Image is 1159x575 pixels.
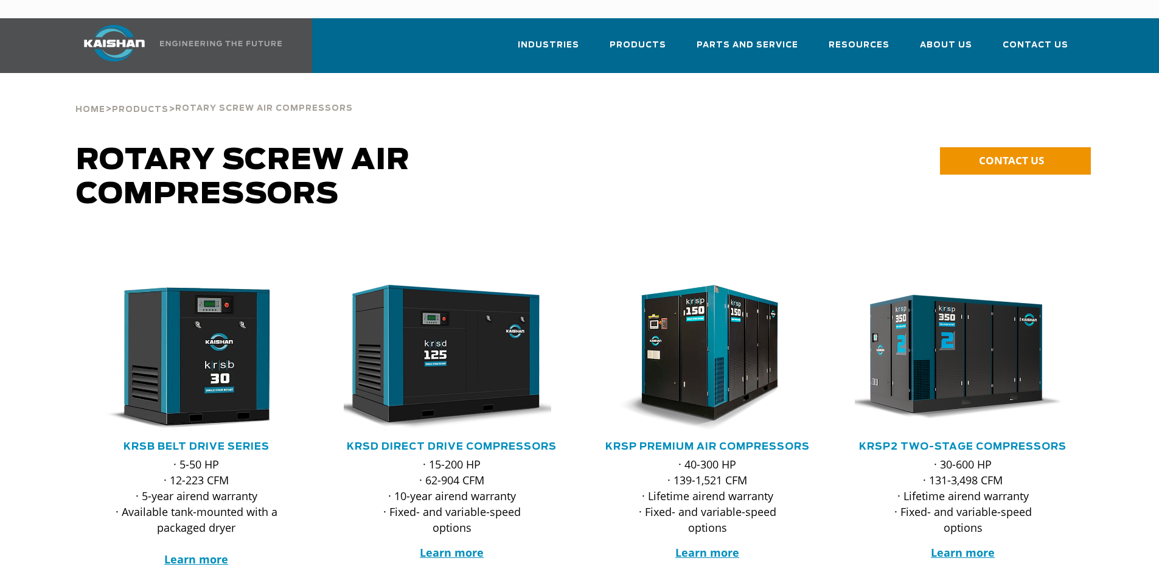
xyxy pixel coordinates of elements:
a: About Us [920,29,972,71]
img: krsd125 [335,285,551,431]
img: krsp350 [846,285,1062,431]
a: Products [610,29,666,71]
a: Learn more [164,552,228,566]
div: krsd125 [344,285,560,431]
span: Industries [518,38,579,52]
a: Parts and Service [697,29,798,71]
a: Learn more [420,545,484,560]
a: Kaishan USA [69,18,284,73]
div: > > [75,73,353,119]
img: krsp150 [590,285,807,431]
span: Parts and Service [697,38,798,52]
a: KRSP2 Two-Stage Compressors [859,442,1067,451]
div: krsp350 [855,285,1071,431]
img: kaishan logo [69,25,160,61]
span: Resources [829,38,889,52]
span: Home [75,106,105,114]
a: Learn more [931,545,995,560]
p: · 5-50 HP · 12-223 CFM · 5-year airend warranty · Available tank-mounted with a packaged dryer [113,456,280,567]
img: Engineering the future [160,41,282,46]
a: KRSB Belt Drive Series [124,442,270,451]
a: Home [75,103,105,114]
span: Contact Us [1003,38,1068,52]
p: · 15-200 HP · 62-904 CFM · 10-year airend warranty · Fixed- and variable-speed options [368,456,536,535]
span: Products [112,106,169,114]
a: Products [112,103,169,114]
a: CONTACT US [940,147,1091,175]
a: KRSD Direct Drive Compressors [347,442,557,451]
span: Products [610,38,666,52]
a: KRSP Premium Air Compressors [605,442,810,451]
span: CONTACT US [979,153,1044,167]
div: krsp150 [599,285,816,431]
p: · 40-300 HP · 139-1,521 CFM · Lifetime airend warranty · Fixed- and variable-speed options [624,456,792,535]
div: krsb30 [88,285,305,431]
a: Industries [518,29,579,71]
img: krsb30 [79,285,296,431]
span: Rotary Screw Air Compressors [76,146,410,209]
a: Resources [829,29,889,71]
span: About Us [920,38,972,52]
p: · 30-600 HP · 131-3,498 CFM · Lifetime airend warranty · Fixed- and variable-speed options [879,456,1047,535]
a: Contact Us [1003,29,1068,71]
a: Learn more [675,545,739,560]
span: Rotary Screw Air Compressors [175,105,353,113]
